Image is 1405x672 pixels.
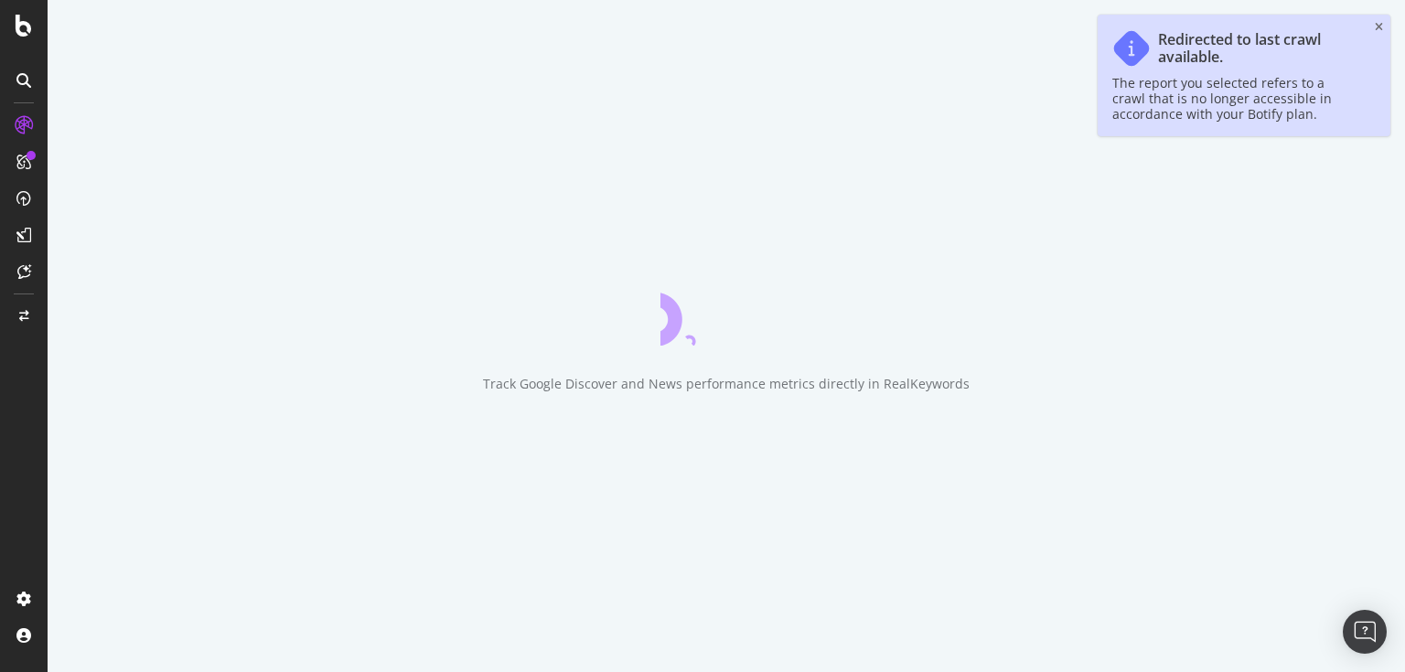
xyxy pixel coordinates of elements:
[483,375,970,393] div: Track Google Discover and News performance metrics directly in RealKeywords
[1112,75,1357,122] div: The report you selected refers to a crawl that is no longer accessible in accordance with your Bo...
[1158,31,1357,66] div: Redirected to last crawl available.
[1343,610,1387,654] div: Open Intercom Messenger
[660,280,792,346] div: animation
[1375,22,1383,33] div: close toast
